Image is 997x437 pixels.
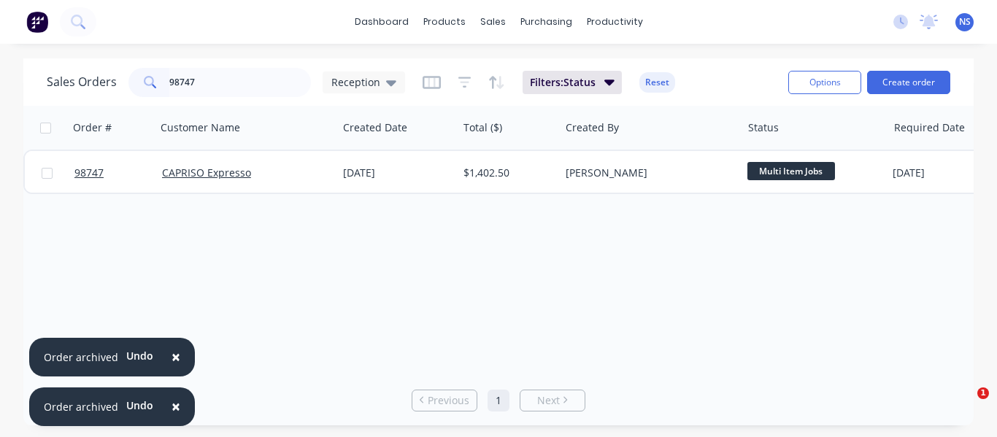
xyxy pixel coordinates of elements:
[537,393,560,408] span: Next
[347,11,416,33] a: dashboard
[566,120,619,135] div: Created By
[463,120,502,135] div: Total ($)
[473,11,513,33] div: sales
[343,166,452,180] div: [DATE]
[488,390,509,411] a: Page 1 is your current page
[947,387,982,422] iframe: Intercom live chat
[157,340,195,375] button: Close
[73,120,112,135] div: Order #
[44,399,118,414] div: Order archived
[416,11,473,33] div: products
[639,72,675,93] button: Reset
[894,120,965,135] div: Required Date
[959,15,971,28] span: NS
[513,11,580,33] div: purchasing
[118,345,161,367] button: Undo
[47,75,117,89] h1: Sales Orders
[157,390,195,425] button: Close
[169,68,312,97] input: Search...
[867,71,950,94] button: Create order
[463,166,549,180] div: $1,402.50
[161,120,240,135] div: Customer Name
[331,74,380,90] span: Reception
[406,390,591,411] ul: Pagination
[748,120,779,135] div: Status
[566,166,727,180] div: [PERSON_NAME]
[747,162,835,180] span: Multi Item Jobs
[118,395,161,417] button: Undo
[580,11,650,33] div: productivity
[162,166,251,179] a: CAPRISO Expresso
[44,349,118,365] div: Order archived
[530,75,596,90] span: Filters: Status
[788,71,861,94] button: Options
[26,11,48,33] img: Factory
[172,396,180,417] span: ×
[74,151,162,195] a: 98747
[343,120,407,135] div: Created Date
[74,166,104,180] span: 98747
[520,393,585,408] a: Next page
[428,393,469,408] span: Previous
[523,71,622,94] button: Filters:Status
[172,347,180,367] span: ×
[977,387,989,399] span: 1
[412,393,477,408] a: Previous page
